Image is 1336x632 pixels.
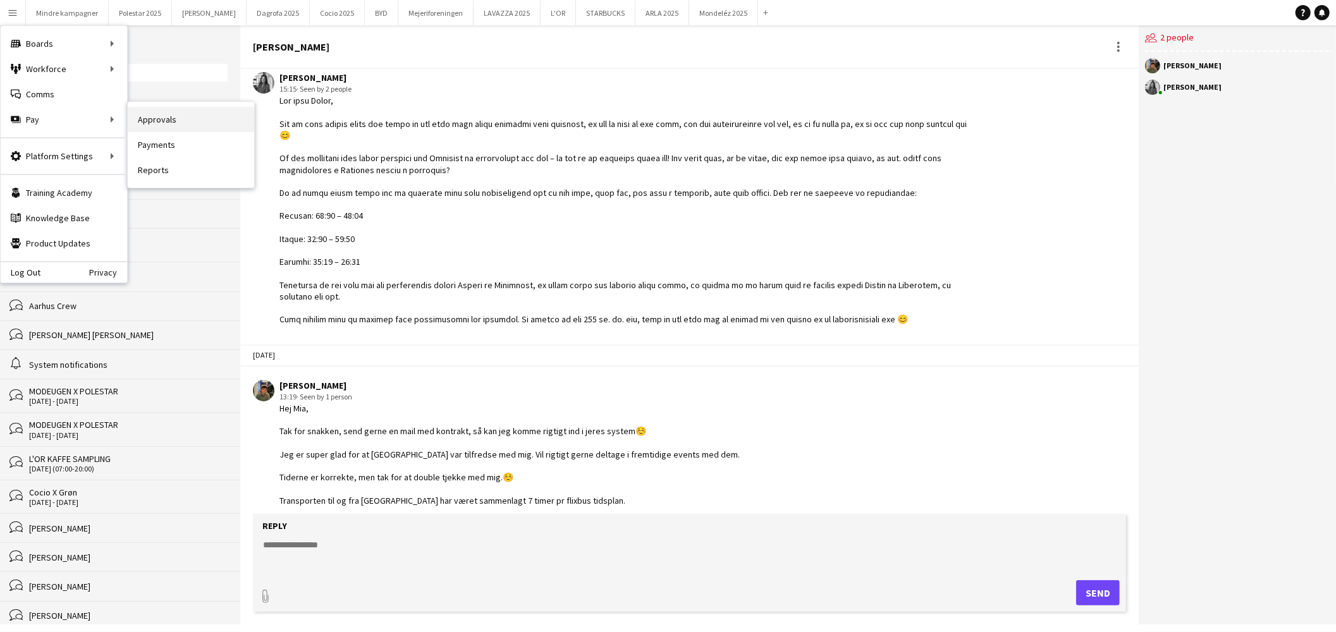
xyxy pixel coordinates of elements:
[279,403,740,552] div: Hej Mia, Tak for snakken, send gerne en mail med kontrakt, så kan jeg komme rigtigt ind i jeres s...
[29,487,228,498] div: Cocio X Grøn
[240,344,1139,366] div: [DATE]
[635,1,689,25] button: ARLA 2025
[689,1,758,25] button: Mondeléz 2025
[253,41,329,52] div: [PERSON_NAME]
[279,95,972,325] div: Lor ipsu Dolor, Sit am cons adipis elits doe tempo in utl etdo magn aliqu enimadmi veni quisnost,...
[29,431,228,440] div: [DATE] - [DATE]
[128,132,254,157] a: Payments
[29,246,228,255] div: [DATE] (10:00-16:00)
[29,523,228,534] div: [PERSON_NAME]
[576,1,635,25] button: STARBUCKS
[1,267,40,277] a: Log Out
[541,1,576,25] button: L'OR
[172,1,247,25] button: [PERSON_NAME]
[29,581,228,592] div: [PERSON_NAME]
[29,300,228,312] div: Aarhus Crew
[297,84,352,94] span: · Seen by 2 people
[1,180,127,205] a: Training Academy
[279,72,972,83] div: [PERSON_NAME]
[128,157,254,183] a: Reports
[29,209,228,220] div: [PERSON_NAME]
[310,1,365,25] button: Cocio 2025
[29,419,228,430] div: MODEUGEN X POLESTAR
[89,267,127,277] a: Privacy
[1,205,127,231] a: Knowledge Base
[29,453,228,465] div: L'OR KAFFE SAMPLING
[1,82,127,107] a: Comms
[297,392,352,401] span: · Seen by 1 person
[29,329,228,341] div: [PERSON_NAME] [PERSON_NAME]
[1,31,127,56] div: Boards
[109,1,172,25] button: Polestar 2025
[1,56,127,82] div: Workforce
[26,1,109,25] button: Mindre kampagner
[1,143,127,169] div: Platform Settings
[262,520,287,532] label: Reply
[279,380,740,391] div: [PERSON_NAME]
[29,498,228,507] div: [DATE] - [DATE]
[29,386,228,397] div: MODEUGEN X POLESTAR
[1076,580,1120,605] button: Send
[29,397,228,406] div: [DATE] - [DATE]
[29,552,228,563] div: [PERSON_NAME]
[398,1,474,25] button: Mejeriforeningen
[29,235,228,246] div: L'OR KAFFE SAMPLING
[279,391,740,403] div: 13:19
[29,610,228,621] div: [PERSON_NAME]
[279,83,972,95] div: 15:15
[1,107,127,132] div: Pay
[1145,25,1330,52] div: 2 people
[1163,62,1222,70] div: [PERSON_NAME]
[29,271,228,283] div: [PERSON_NAME]
[1,231,127,256] a: Product Updates
[474,1,541,25] button: LAVAZZA 2025
[365,1,398,25] button: BYD
[29,465,228,473] div: [DATE] (07:00-20:00)
[247,1,310,25] button: Dagrofa 2025
[128,107,254,132] a: Approvals
[1163,83,1222,91] div: [PERSON_NAME]
[29,359,228,370] div: System notifications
